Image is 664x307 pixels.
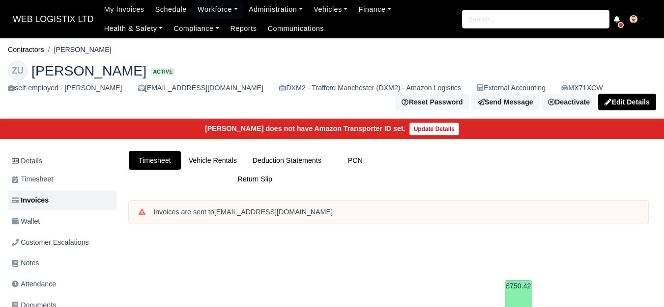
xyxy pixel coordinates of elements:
a: Compliance [168,19,225,38]
div: External Accounting [477,82,546,94]
div: ZU [8,61,28,80]
span: Invoices [12,195,49,206]
div: Invoices are sent to [153,207,638,217]
a: Wallet [8,212,117,231]
strong: [EMAIL_ADDRESS][DOMAIN_NAME] [214,208,333,216]
span: Customer Escalations [12,237,89,248]
div: self-employed - [PERSON_NAME] [8,82,122,94]
a: Timesheet [129,151,181,170]
a: Send Message [471,94,540,110]
a: Deduction Statements [245,151,329,170]
input: Search... [462,10,609,28]
div: DXM2 - Trafford Manchester (DXM2) - Amazon Logistics [279,82,461,94]
a: PCN [329,151,381,170]
span: Active [150,68,175,76]
a: Customer Escalations [8,233,117,252]
a: Communications [262,19,330,38]
a: Details [8,152,117,170]
span: Wallet [12,216,40,227]
span: Notes [12,257,39,269]
a: WEB LOGISTIX LTD [8,10,99,29]
a: Notes [8,254,117,273]
div: [EMAIL_ADDRESS][DOMAIN_NAME] [138,82,263,94]
a: Vehicle Rentals [181,151,245,170]
div: Zuhaib Aziz Ullah [0,53,664,119]
a: Return Slip [129,170,381,189]
button: Reset Password [395,94,469,110]
span: WEB LOGISTIX LTD [8,9,99,29]
a: Deactivate [542,94,596,110]
span: [PERSON_NAME] [31,64,146,77]
a: MX71XCW [561,82,603,94]
a: Update Details [409,123,459,135]
li: [PERSON_NAME] [44,44,112,55]
a: Timesheet [8,170,117,189]
a: Health & Safety [99,19,169,38]
span: Attendance [12,279,56,290]
a: Invoices [8,191,117,210]
a: Edit Details [598,94,656,110]
a: Contractors [8,46,44,53]
a: Attendance [8,275,117,294]
span: Timesheet [12,174,53,185]
a: Reports [225,19,262,38]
